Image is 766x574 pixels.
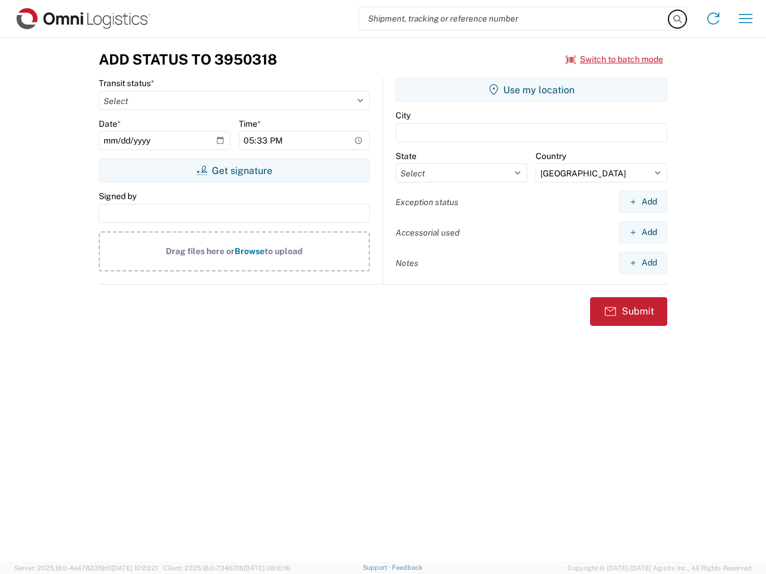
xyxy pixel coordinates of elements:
label: Transit status [99,78,154,88]
input: Shipment, tracking or reference number [359,7,669,30]
button: Add [619,221,667,243]
a: Feedback [392,564,422,571]
h3: Add Status to 3950318 [99,51,277,68]
span: Drag files here or [166,246,235,256]
label: Date [99,118,121,129]
button: Submit [590,297,667,326]
button: Add [619,191,667,213]
button: Add [619,252,667,274]
label: Accessorial used [396,227,460,238]
span: Client: 2025.18.0-7346316 [163,564,290,572]
span: [DATE] 10:23:21 [111,564,158,572]
span: Browse [235,246,265,256]
span: to upload [265,246,303,256]
button: Use my location [396,78,667,102]
span: [DATE] 08:10:16 [244,564,290,572]
label: Exception status [396,197,458,207]
label: Signed by [99,191,136,201]
button: Get signature [99,158,370,182]
label: Notes [396,258,418,268]
label: Country [536,151,566,161]
label: State [396,151,417,161]
span: Copyright © [DATE]-[DATE] Agistix Inc., All Rights Reserved [567,563,752,573]
a: Support [363,564,393,571]
span: Server: 2025.18.0-4e47823f9d1 [14,564,158,572]
button: Switch to batch mode [566,50,663,69]
label: Time [239,118,261,129]
label: City [396,110,411,121]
